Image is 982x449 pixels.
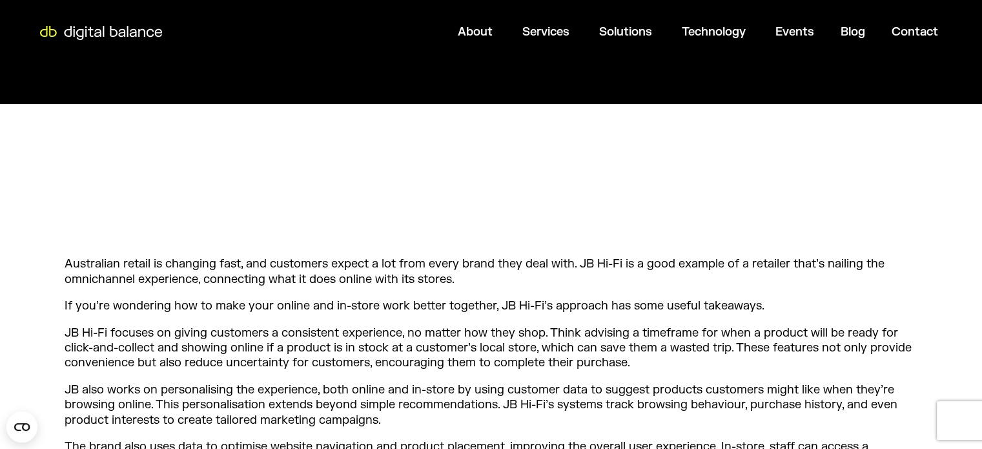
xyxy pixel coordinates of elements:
[65,382,917,428] p: JB also works on personalising the experience, both online and in-store by using customer data to...
[278,169,704,227] iframe: AudioNative ElevenLabs Player
[65,298,917,313] p: If you’re wondering how to make your online and in-store work better together, JB Hi-Fi’s approac...
[522,25,569,39] a: Services
[171,19,948,45] div: Menu Toggle
[171,19,948,45] nav: Menu
[6,412,37,443] button: Open CMP widget
[599,25,652,39] a: Solutions
[32,26,170,40] img: Digital Balance logo
[892,25,938,39] a: Contact
[65,326,917,371] p: JB Hi-Fi focuses on giving customers a consistent experience, no matter how they shop. Think advi...
[65,256,917,287] p: Australian retail is changing fast, and customers expect a lot from every brand they deal with. J...
[775,25,814,39] a: Events
[682,25,746,39] a: Technology
[841,25,865,39] a: Blog
[458,25,493,39] a: About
